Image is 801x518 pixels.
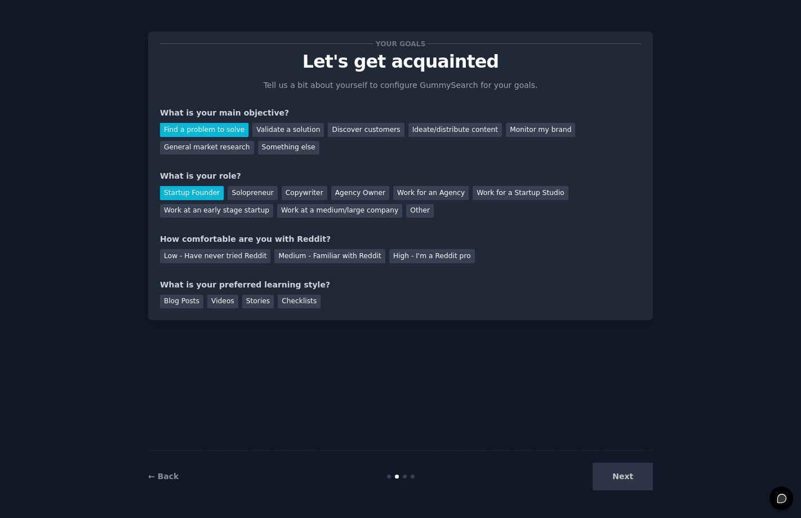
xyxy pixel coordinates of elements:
[506,123,575,137] div: Monitor my brand
[228,186,277,200] div: Solopreneur
[160,249,270,263] div: Low - Have never tried Reddit
[160,170,641,182] div: What is your role?
[242,295,274,309] div: Stories
[259,79,542,91] p: Tell us a bit about yourself to configure GummySearch for your goals.
[160,295,203,309] div: Blog Posts
[393,186,469,200] div: Work for an Agency
[328,123,404,137] div: Discover customers
[258,141,319,155] div: Something else
[148,472,179,481] a: ← Back
[406,204,434,218] div: Other
[160,279,641,291] div: What is your preferred learning style?
[207,295,238,309] div: Videos
[473,186,568,200] div: Work for a Startup Studio
[282,186,327,200] div: Copywriter
[160,186,224,200] div: Startup Founder
[389,249,475,263] div: High - I'm a Reddit pro
[160,123,248,137] div: Find a problem to solve
[274,249,385,263] div: Medium - Familiar with Reddit
[160,233,641,245] div: How comfortable are you with Reddit?
[277,204,402,218] div: Work at a medium/large company
[278,295,321,309] div: Checklists
[160,141,254,155] div: General market research
[252,123,324,137] div: Validate a solution
[331,186,389,200] div: Agency Owner
[373,38,428,50] span: Your goals
[160,204,273,218] div: Work at an early stage startup
[408,123,502,137] div: Ideate/distribute content
[160,52,641,72] p: Let's get acquainted
[160,107,641,119] div: What is your main objective?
